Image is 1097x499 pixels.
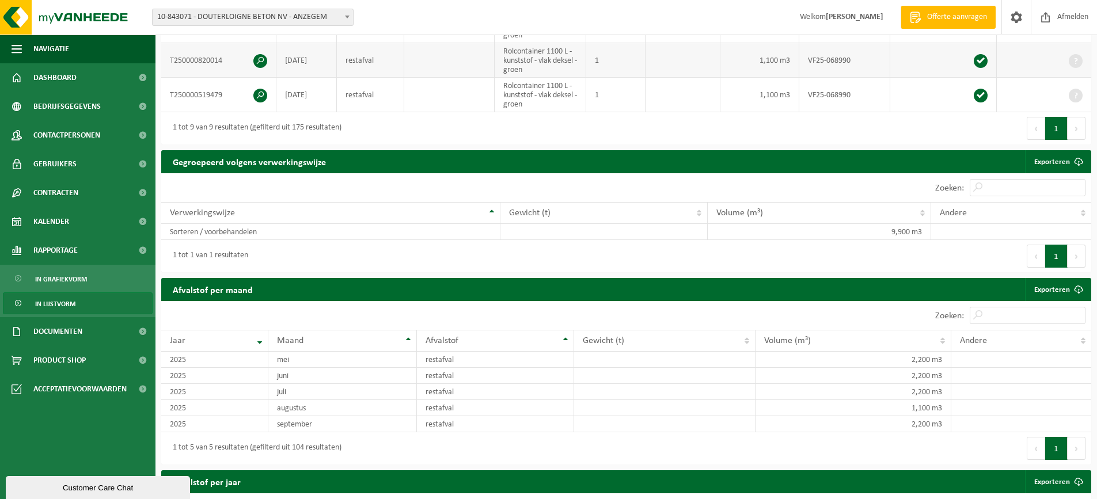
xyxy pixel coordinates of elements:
[586,43,646,78] td: 1
[268,384,417,400] td: juli
[337,43,404,78] td: restafval
[277,336,303,345] span: Maand
[935,184,964,193] label: Zoeken:
[167,118,341,139] div: 1 tot 9 van 9 resultaten (gefilterd uit 175 resultaten)
[426,336,458,345] span: Afvalstof
[6,474,192,499] iframe: chat widget
[583,336,624,345] span: Gewicht (t)
[33,150,77,178] span: Gebruikers
[756,416,951,432] td: 2,200 m3
[161,278,264,300] h2: Afvalstof per maand
[170,336,185,345] span: Jaar
[268,352,417,368] td: mei
[33,317,82,346] span: Documenten
[924,12,990,23] span: Offerte aanvragen
[1027,117,1045,140] button: Previous
[35,268,87,290] span: In grafiekvorm
[756,368,951,384] td: 2,200 m3
[417,384,574,400] td: restafval
[716,208,763,218] span: Volume (m³)
[1025,470,1090,493] a: Exporteren
[720,43,799,78] td: 1,100 m3
[756,352,951,368] td: 2,200 m3
[153,9,353,25] span: 10-843071 - DOUTERLOIGNE BETON NV - ANZEGEM
[167,246,248,266] div: 1 tot 1 van 1 resultaten
[1068,117,1085,140] button: Next
[720,78,799,112] td: 1,100 m3
[170,208,235,218] span: Verwerkingswijze
[417,416,574,432] td: restafval
[1045,117,1068,140] button: 1
[268,416,417,432] td: september
[708,224,931,240] td: 9,900 m3
[799,43,890,78] td: VF25-068990
[161,400,268,416] td: 2025
[33,35,69,63] span: Navigatie
[1045,437,1068,460] button: 1
[161,470,252,493] h2: Afvalstof per jaar
[3,292,153,314] a: In lijstvorm
[268,368,417,384] td: juni
[161,384,268,400] td: 2025
[276,43,337,78] td: [DATE]
[1045,245,1068,268] button: 1
[276,78,337,112] td: [DATE]
[495,78,586,112] td: Rolcontainer 1100 L - kunststof - vlak deksel - groen
[161,352,268,368] td: 2025
[161,224,500,240] td: Sorteren / voorbehandelen
[337,78,404,112] td: restafval
[33,92,101,121] span: Bedrijfsgegevens
[901,6,996,29] a: Offerte aanvragen
[764,336,811,345] span: Volume (m³)
[935,311,964,321] label: Zoeken:
[161,150,337,173] h2: Gegroepeerd volgens verwerkingswijze
[35,293,75,315] span: In lijstvorm
[417,400,574,416] td: restafval
[33,121,100,150] span: Contactpersonen
[161,368,268,384] td: 2025
[826,13,883,21] strong: [PERSON_NAME]
[161,416,268,432] td: 2025
[1027,245,1045,268] button: Previous
[33,375,127,403] span: Acceptatievoorwaarden
[756,384,951,400] td: 2,200 m3
[1025,278,1090,301] a: Exporteren
[152,9,354,26] span: 10-843071 - DOUTERLOIGNE BETON NV - ANZEGEM
[586,78,646,112] td: 1
[509,208,551,218] span: Gewicht (t)
[161,78,276,112] td: T250000519479
[495,43,586,78] td: Rolcontainer 1100 L - kunststof - vlak deksel - groen
[1068,437,1085,460] button: Next
[33,346,86,375] span: Product Shop
[799,78,890,112] td: VF25-068990
[960,336,987,345] span: Andere
[161,43,276,78] td: T250000820014
[33,236,78,265] span: Rapportage
[1068,245,1085,268] button: Next
[33,207,69,236] span: Kalender
[417,352,574,368] td: restafval
[417,368,574,384] td: restafval
[33,63,77,92] span: Dashboard
[756,400,951,416] td: 1,100 m3
[940,208,967,218] span: Andere
[33,178,78,207] span: Contracten
[3,268,153,290] a: In grafiekvorm
[167,438,341,459] div: 1 tot 5 van 5 resultaten (gefilterd uit 104 resultaten)
[1027,437,1045,460] button: Previous
[268,400,417,416] td: augustus
[1025,150,1090,173] a: Exporteren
